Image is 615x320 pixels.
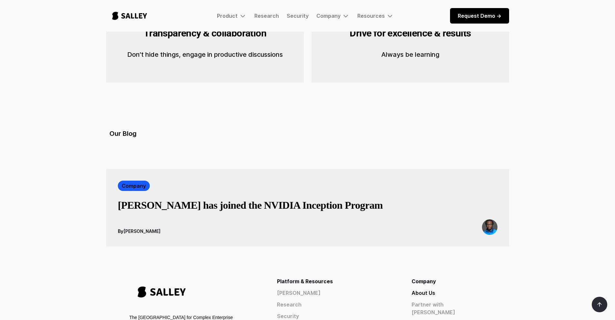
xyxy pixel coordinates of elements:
div: Resources [357,13,385,19]
strong: Transparency & collaboration [143,27,266,39]
div: Product [217,13,238,19]
a: Company [118,181,150,191]
div: Company [316,12,350,20]
h5: Our Blog [109,129,509,138]
div: Product [217,12,247,20]
a: [PERSON_NAME] [277,289,388,297]
a: home [106,5,153,26]
a: Security [287,13,309,19]
h3: [PERSON_NAME] has joined the NVIDIA Inception Program [118,199,383,212]
a: Research [254,13,279,19]
div: Company [316,13,341,19]
a: Partner with [PERSON_NAME] [412,301,486,316]
a: About Us [412,289,486,297]
strong: Drive for excellence & results [350,27,471,39]
a: [PERSON_NAME] has joined the NVIDIA Inception Program [118,199,383,219]
div: Company [122,182,146,190]
a: Security [277,312,388,320]
div: Platform & Resources [277,277,388,285]
div: By [118,228,123,235]
div: Don’t hide things, engage in productive discussions [127,50,283,59]
div: Always be learning [381,50,439,59]
div: Company [412,277,486,285]
a: Research [277,301,388,308]
div: Resources [357,12,394,20]
div: [PERSON_NAME] [123,228,160,235]
a: Request Demo -> [450,8,509,24]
